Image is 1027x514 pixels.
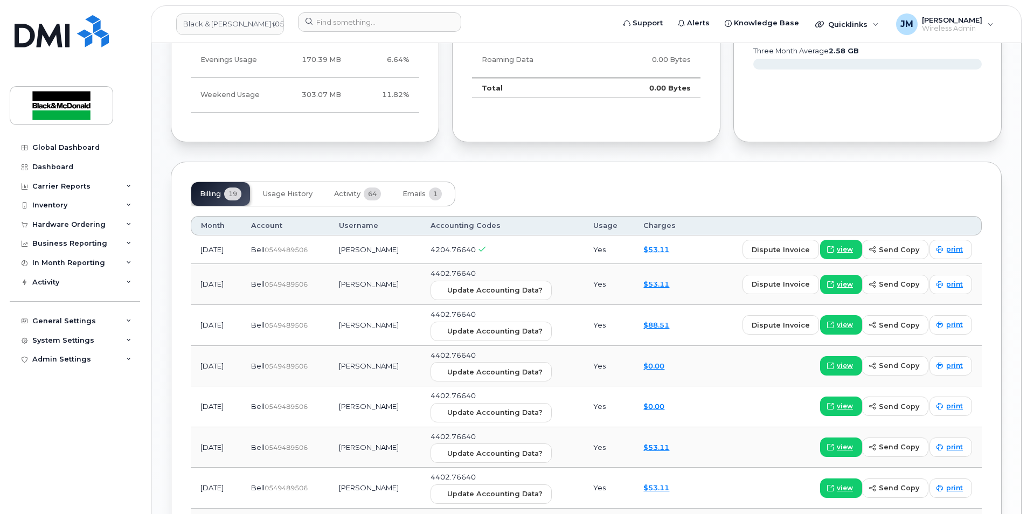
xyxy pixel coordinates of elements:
a: Support [616,12,670,34]
span: Update Accounting Data? [447,326,543,336]
th: Accounting Codes [421,216,584,235]
button: send copy [862,240,928,259]
span: Emails [403,190,426,198]
span: send copy [879,360,919,371]
td: Yes [584,427,634,468]
td: 0.00 Bytes [598,78,700,98]
span: Bell [251,362,265,370]
td: [PERSON_NAME] [329,386,421,427]
td: Yes [584,468,634,509]
a: view [820,478,862,498]
td: [PERSON_NAME] [329,468,421,509]
span: Update Accounting Data? [447,367,543,377]
a: print [929,397,972,416]
span: 0549489506 [265,246,308,254]
th: Charges [634,216,693,235]
span: view [837,361,853,371]
button: dispute invoice [743,275,819,294]
button: dispute invoice [743,240,819,259]
span: 0549489506 [265,280,308,288]
span: send copy [879,483,919,493]
td: [DATE] [191,427,241,468]
span: print [946,245,963,254]
a: view [820,315,862,335]
button: send copy [862,356,928,376]
td: 11.82% [351,78,419,113]
a: $53.11 [643,483,669,492]
span: Wireless Admin [922,24,982,33]
a: $88.51 [643,321,669,329]
span: Usage History [263,190,313,198]
span: view [837,245,853,254]
span: 4402.76640 [431,473,476,481]
span: send copy [879,279,919,289]
span: 4402.76640 [431,351,476,359]
span: 4204.76640 [431,245,476,254]
button: dispute invoice [743,315,819,335]
span: view [837,483,853,493]
a: print [929,240,972,259]
span: view [837,280,853,289]
td: Yes [584,264,634,305]
span: 4402.76640 [431,269,476,277]
td: Evenings Usage [191,43,275,78]
td: Yes [584,386,634,427]
th: Username [329,216,421,235]
span: print [946,280,963,289]
td: [PERSON_NAME] [329,346,421,387]
span: Support [633,18,663,29]
a: view [820,356,862,376]
span: Update Accounting Data? [447,489,543,499]
th: Month [191,216,241,235]
span: Update Accounting Data? [447,285,543,295]
button: Update Accounting Data? [431,484,552,504]
span: Bell [251,280,265,288]
a: Black & McDonald (0549489506) [176,13,284,35]
tspan: 2.58 GB [829,47,859,55]
a: $0.00 [643,362,664,370]
span: 0549489506 [265,321,308,329]
a: view [820,437,862,457]
span: Bell [251,321,265,329]
span: dispute invoice [752,279,810,289]
span: Bell [251,443,265,452]
a: print [929,437,972,457]
a: print [929,356,972,376]
span: JM [900,18,913,31]
span: 64 [364,187,381,200]
td: [PERSON_NAME] [329,427,421,468]
td: Weekend Usage [191,78,275,113]
button: send copy [862,315,928,335]
td: 303.07 MB [275,78,351,113]
span: view [837,401,853,411]
span: Alerts [687,18,710,29]
td: [PERSON_NAME] [329,235,421,264]
td: [DATE] [191,264,241,305]
span: dispute invoice [752,320,810,330]
a: Alerts [670,12,717,34]
span: Activity [334,190,360,198]
button: Update Accounting Data? [431,362,552,381]
span: 4402.76640 [431,432,476,441]
tr: Friday from 6:00pm to Monday 8:00am [191,78,419,113]
a: $53.11 [643,443,669,452]
button: send copy [862,397,928,416]
text: three month average [753,47,859,55]
a: print [929,478,972,498]
span: print [946,361,963,371]
span: send copy [879,401,919,412]
span: 4402.76640 [431,391,476,400]
input: Find something... [298,12,461,32]
button: Update Accounting Data? [431,281,552,300]
a: print [929,315,972,335]
td: 0.00 Bytes [598,43,700,78]
a: view [820,240,862,259]
span: Bell [251,402,265,411]
td: [PERSON_NAME] [329,264,421,305]
span: Update Accounting Data? [447,448,543,459]
span: Quicklinks [828,20,868,29]
tr: Weekdays from 6:00pm to 8:00am [191,43,419,78]
a: view [820,275,862,294]
span: send copy [879,442,919,452]
button: Update Accounting Data? [431,403,552,422]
